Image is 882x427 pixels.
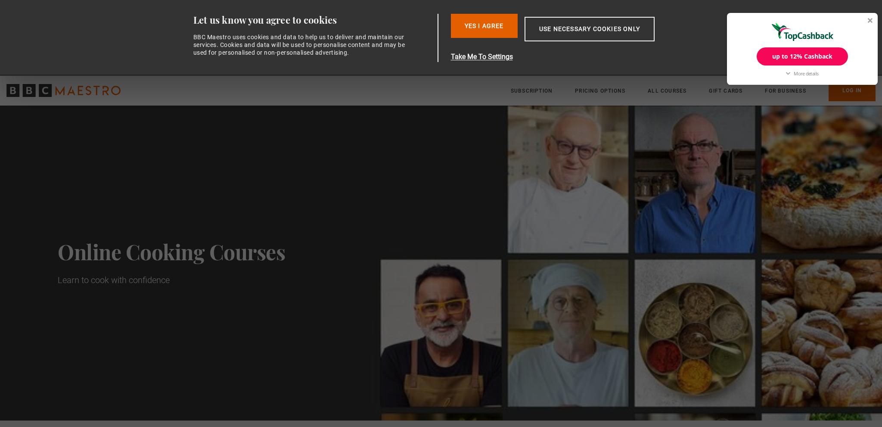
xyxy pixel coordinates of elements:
[451,14,518,38] button: Yes I Agree
[58,240,320,264] h1: Online Cooking Courses
[511,87,553,95] a: Subscription
[193,33,410,57] div: BBC Maestro uses cookies and data to help us to deliver and maintain our services. Cookies and da...
[765,87,806,95] a: For business
[511,80,876,101] nav: Primary
[575,87,625,95] a: Pricing Options
[451,52,696,62] button: Take Me To Settings
[525,17,655,41] button: Use necessary cookies only
[829,80,876,101] a: Log In
[709,87,742,95] a: Gift Cards
[648,87,686,95] a: All Courses
[6,84,121,97] svg: BBC Maestro
[58,274,170,286] p: Learn to cook with confidence
[193,14,435,26] div: Let us know you agree to cookies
